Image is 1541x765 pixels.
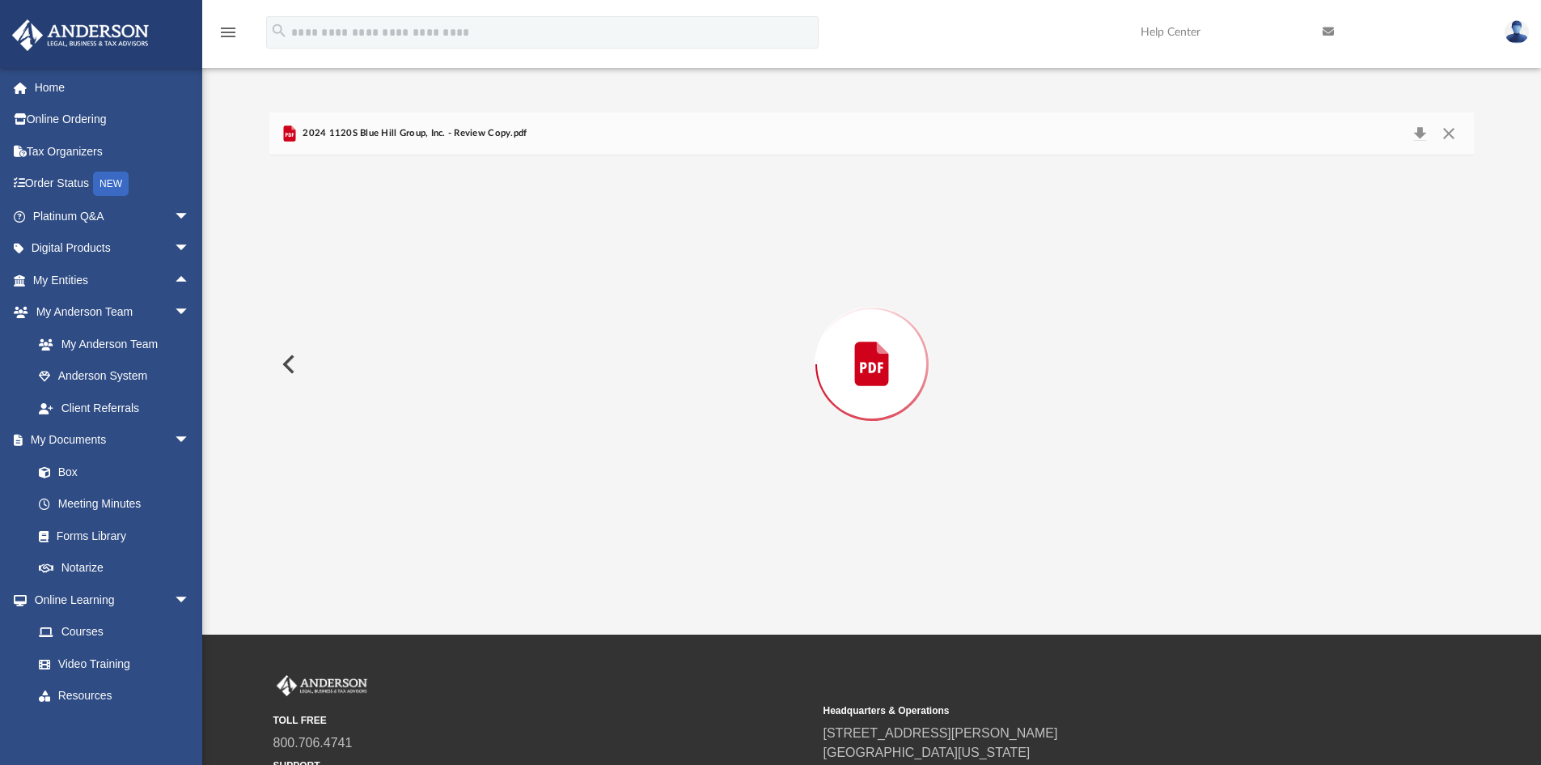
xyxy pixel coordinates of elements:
a: Meeting Minutes [23,488,206,521]
i: menu [218,23,238,42]
img: User Pic [1505,20,1529,44]
a: Online Learningarrow_drop_down [11,584,206,616]
a: Notarize [23,552,206,584]
a: [STREET_ADDRESS][PERSON_NAME] [823,726,1058,740]
small: Headquarters & Operations [823,703,1362,718]
a: Order StatusNEW [11,168,214,201]
a: Tax Organizers [11,135,214,168]
a: Platinum Q&Aarrow_drop_down [11,200,214,232]
a: Resources [23,680,206,712]
img: Anderson Advisors Platinum Portal [7,19,154,51]
a: Online Ordering [11,104,214,136]
a: My Documentsarrow_drop_down [11,424,206,457]
small: TOLL FREE [273,713,812,728]
img: Anderson Advisors Platinum Portal [273,675,370,696]
a: My Anderson Team [23,328,198,360]
a: My Entitiesarrow_drop_up [11,264,214,296]
i: search [270,22,288,40]
button: Previous File [269,342,305,387]
span: arrow_drop_down [174,200,206,233]
a: Box [23,456,198,488]
span: arrow_drop_down [174,584,206,617]
span: arrow_drop_down [174,296,206,329]
a: Anderson System [23,360,206,393]
div: NEW [93,172,129,196]
a: Courses [23,616,206,648]
a: menu [218,31,238,42]
a: 800.706.4741 [273,736,353,750]
a: Digital Productsarrow_drop_down [11,232,214,265]
span: arrow_drop_down [174,232,206,266]
span: 2024 1120S Blue Hill Group, Inc. - Review Copy.pdf [299,126,527,141]
a: Home [11,71,214,104]
span: arrow_drop_up [174,264,206,297]
button: Download [1405,122,1434,145]
button: Close [1434,122,1463,145]
div: Preview [269,113,1475,573]
a: Forms Library [23,520,198,552]
a: [GEOGRAPHIC_DATA][US_STATE] [823,746,1031,759]
a: Client Referrals [23,392,206,424]
span: arrow_drop_down [174,424,206,457]
a: My Anderson Teamarrow_drop_down [11,296,206,329]
a: Video Training [23,648,198,680]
